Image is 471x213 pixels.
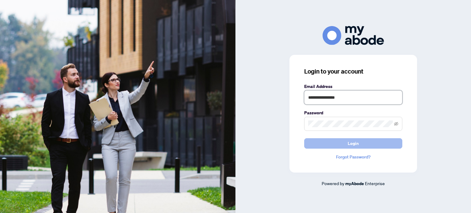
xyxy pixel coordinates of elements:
[365,181,385,186] span: Enterprise
[322,181,344,186] span: Powered by
[304,138,402,149] button: Login
[348,139,359,148] span: Login
[394,122,398,126] span: eye-invisible
[304,83,402,90] label: Email Address
[304,67,402,76] h3: Login to your account
[304,109,402,116] label: Password
[323,26,384,45] img: ma-logo
[345,180,364,187] a: myAbode
[304,154,402,160] a: Forgot Password?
